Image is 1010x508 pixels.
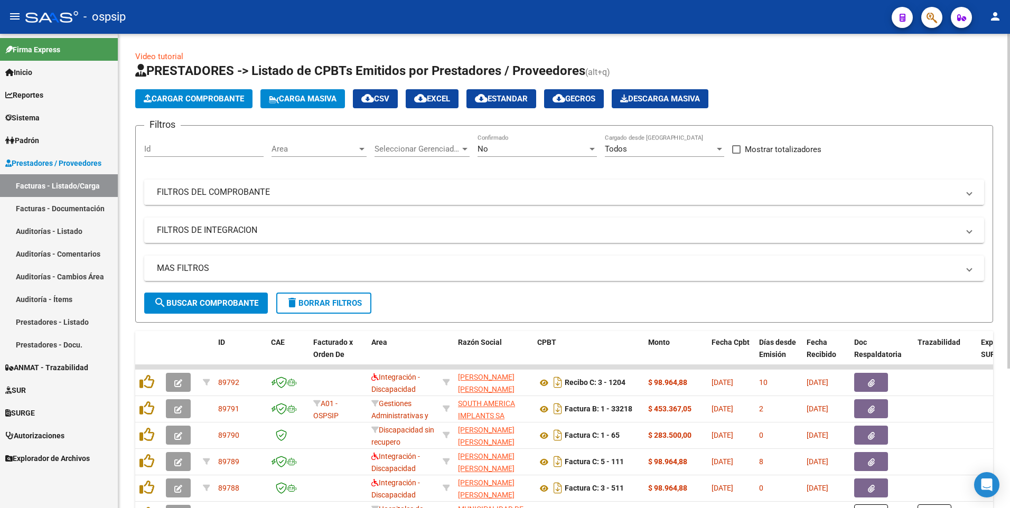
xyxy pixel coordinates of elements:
[8,10,21,23] mat-icon: menu
[854,338,902,359] span: Doc Respaldatoria
[974,472,999,497] div: Open Intercom Messenger
[371,338,387,346] span: Area
[157,186,959,198] mat-panel-title: FILTROS DEL COMPROBANTE
[551,427,565,444] i: Descargar documento
[605,144,627,154] span: Todos
[276,293,371,314] button: Borrar Filtros
[458,450,529,473] div: 27285436767
[214,331,267,378] datatable-header-cell: ID
[157,262,959,274] mat-panel-title: MAS FILTROS
[458,398,529,420] div: 30711903522
[313,399,339,420] span: A01 - OSPSIP
[551,479,565,496] i: Descargar documento
[406,89,459,108] button: EXCEL
[712,484,733,492] span: [DATE]
[537,338,556,346] span: CPBT
[458,373,515,393] span: [PERSON_NAME] [PERSON_NAME]
[5,407,35,419] span: SURGE
[807,404,828,413] span: [DATE]
[466,89,536,108] button: Estandar
[218,378,239,387] span: 89792
[807,431,828,439] span: [DATE]
[745,143,821,156] span: Mostrar totalizadores
[585,67,610,77] span: (alt+q)
[755,331,802,378] datatable-header-cell: Días desde Emisión
[712,404,733,413] span: [DATE]
[218,457,239,466] span: 89789
[144,293,268,314] button: Buscar Comprobante
[759,404,763,413] span: 2
[135,89,253,108] button: Cargar Comprobante
[144,94,244,104] span: Cargar Comprobante
[807,338,836,359] span: Fecha Recibido
[135,52,183,61] a: Video tutorial
[154,296,166,309] mat-icon: search
[918,338,960,346] span: Trazabilidad
[478,144,488,154] span: No
[458,399,515,420] span: SOUTH AMERICA IMPLANTS SA
[267,331,309,378] datatable-header-cell: CAE
[648,431,691,439] strong: $ 283.500,00
[5,135,39,146] span: Padrón
[648,457,687,466] strong: $ 98.964,88
[144,117,181,132] h3: Filtros
[458,371,529,393] div: 23169725594
[260,89,345,108] button: Carga Masiva
[565,458,624,466] strong: Factura C: 5 - 111
[712,431,733,439] span: [DATE]
[5,67,32,78] span: Inicio
[759,431,763,439] span: 0
[553,94,595,104] span: Gecros
[375,144,460,154] span: Seleccionar Gerenciador
[759,338,796,359] span: Días desde Emisión
[551,400,565,417] i: Descargar documento
[286,296,298,309] mat-icon: delete
[565,405,632,413] strong: Factura B: 1 - 33218
[620,94,700,104] span: Descarga Masiva
[269,94,336,104] span: Carga Masiva
[5,384,26,396] span: SUR
[759,378,768,387] span: 10
[454,331,533,378] datatable-header-cell: Razón Social
[271,338,285,346] span: CAE
[802,331,850,378] datatable-header-cell: Fecha Recibido
[286,298,362,308] span: Borrar Filtros
[367,331,438,378] datatable-header-cell: Area
[458,477,529,499] div: 27389957645
[648,484,687,492] strong: $ 98.964,88
[712,378,733,387] span: [DATE]
[5,430,64,441] span: Autorizaciones
[475,92,488,105] mat-icon: cloud_download
[850,331,913,378] datatable-header-cell: Doc Respaldatoria
[807,378,828,387] span: [DATE]
[913,331,977,378] datatable-header-cell: Trazabilidad
[157,224,959,236] mat-panel-title: FILTROS DE INTEGRACION
[707,331,755,378] datatable-header-cell: Fecha Cpbt
[414,92,427,105] mat-icon: cloud_download
[371,399,428,432] span: Gestiones Administrativas y Otros
[218,338,225,346] span: ID
[612,89,708,108] button: Descarga Masiva
[648,378,687,387] strong: $ 98.964,88
[361,92,374,105] mat-icon: cloud_download
[371,426,434,446] span: Discapacidad sin recupero
[5,112,40,124] span: Sistema
[353,89,398,108] button: CSV
[5,362,88,373] span: ANMAT - Trazabilidad
[475,94,528,104] span: Estandar
[371,478,420,499] span: Integración - Discapacidad
[551,453,565,470] i: Descargar documento
[544,89,604,108] button: Gecros
[759,457,763,466] span: 8
[712,457,733,466] span: [DATE]
[553,92,565,105] mat-icon: cloud_download
[154,298,258,308] span: Buscar Comprobante
[759,484,763,492] span: 0
[458,478,515,499] span: [PERSON_NAME] [PERSON_NAME]
[644,331,707,378] datatable-header-cell: Monto
[612,89,708,108] app-download-masive: Descarga masiva de comprobantes (adjuntos)
[272,144,357,154] span: Area
[5,44,60,55] span: Firma Express
[414,94,450,104] span: EXCEL
[458,452,515,473] span: [PERSON_NAME] [PERSON_NAME]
